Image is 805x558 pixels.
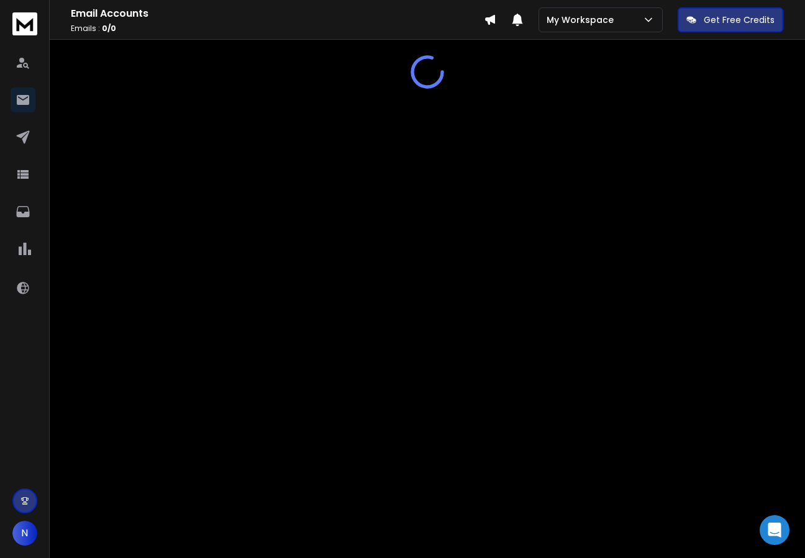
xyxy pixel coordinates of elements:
span: 0 / 0 [102,23,116,34]
button: N [12,521,37,546]
h1: Email Accounts [71,6,484,21]
div: Open Intercom Messenger [760,515,789,545]
p: My Workspace [547,14,619,26]
p: Emails : [71,24,484,34]
button: Get Free Credits [678,7,783,32]
p: Get Free Credits [704,14,775,26]
img: logo [12,12,37,35]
